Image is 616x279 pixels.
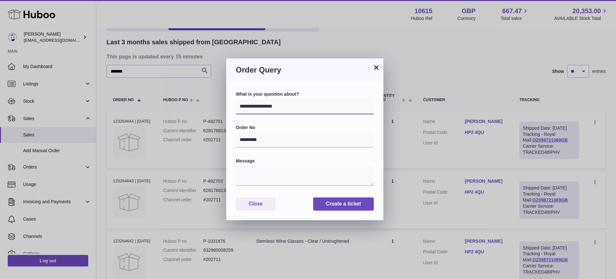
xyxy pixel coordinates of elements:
[236,158,374,164] label: Message
[236,65,374,75] h3: Order Query
[236,125,374,131] label: Order No
[236,91,374,97] label: What is your question about?
[372,64,380,71] button: ×
[313,197,374,211] button: Create a ticket
[236,197,276,211] button: Close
